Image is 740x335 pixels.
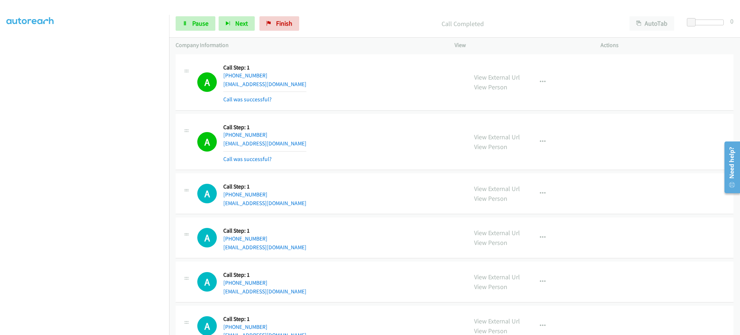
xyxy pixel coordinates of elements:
[197,132,217,152] h1: A
[474,273,520,281] a: View External Url
[474,133,520,141] a: View External Url
[223,131,267,138] a: [PHONE_NUMBER]
[223,288,306,295] a: [EMAIL_ADDRESS][DOMAIN_NAME]
[223,279,267,286] a: [PHONE_NUMBER]
[197,272,217,292] div: The call is yet to be attempted
[223,183,306,190] h5: Call Step: 1
[223,227,306,234] h5: Call Step: 1
[176,41,442,50] p: Company Information
[219,16,255,31] button: Next
[223,191,267,198] a: [PHONE_NUMBER]
[197,228,217,247] h1: A
[719,139,740,196] iframe: Resource Center
[223,315,306,323] h5: Call Step: 1
[474,73,520,81] a: View External Url
[474,283,507,291] a: View Person
[474,194,507,203] a: View Person
[197,184,217,203] h1: A
[197,272,217,292] h1: A
[197,72,217,92] h1: A
[276,19,292,27] span: Finish
[223,96,272,103] a: Call was successful?
[223,271,306,279] h5: Call Step: 1
[474,238,507,247] a: View Person
[197,184,217,203] div: The call is yet to be attempted
[730,16,733,26] div: 0
[223,140,306,147] a: [EMAIL_ADDRESS][DOMAIN_NAME]
[474,143,507,151] a: View Person
[192,19,208,27] span: Pause
[690,20,724,25] div: Delay between calls (in seconds)
[223,124,306,131] h5: Call Step: 1
[223,200,306,207] a: [EMAIL_ADDRESS][DOMAIN_NAME]
[223,81,306,88] a: [EMAIL_ADDRESS][DOMAIN_NAME]
[474,317,520,325] a: View External Url
[474,229,520,237] a: View External Url
[474,185,520,193] a: View External Url
[223,323,267,330] a: [PHONE_NUMBER]
[176,16,215,31] a: Pause
[223,72,267,79] a: [PHONE_NUMBER]
[629,16,674,31] button: AutoTab
[474,327,507,335] a: View Person
[474,83,507,91] a: View Person
[309,19,616,29] p: Call Completed
[223,244,306,251] a: [EMAIL_ADDRESS][DOMAIN_NAME]
[223,235,267,242] a: [PHONE_NUMBER]
[235,19,248,27] span: Next
[455,41,588,50] p: View
[223,64,306,71] h5: Call Step: 1
[259,16,299,31] a: Finish
[601,41,733,50] p: Actions
[223,156,272,162] a: Call was successful?
[197,228,217,247] div: The call is yet to be attempted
